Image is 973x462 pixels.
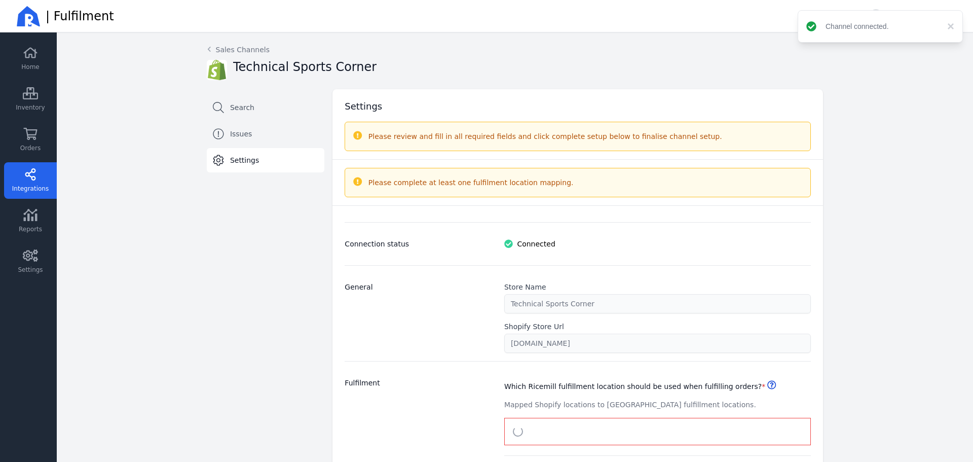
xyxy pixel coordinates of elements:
span: Inventory [16,103,45,112]
span: Orders [20,144,41,152]
input: e.g. My Shopify Store [505,295,810,313]
button: [PERSON_NAME] [865,5,961,27]
a: Search [207,95,324,120]
label: Store Name [504,282,546,292]
div: Channel connected. [826,21,942,31]
a: Sales Channels [207,45,270,55]
img: SHOPIFY [207,60,227,80]
h2: Technical Sports Corner [233,59,377,75]
span: Settings [230,155,259,165]
a: Helpdesk [765,380,778,393]
span: Issues [230,129,252,139]
img: Ricemill Logo [16,4,41,28]
span: Reports [19,225,42,233]
span: Connected [513,239,559,249]
h3: Connection status [345,239,492,249]
a: Settings [207,148,324,172]
p: Which Ricemill fulfillment location should be used when fulfilling orders? [504,380,778,392]
span: Home [21,63,39,71]
span: | Fulfilment [46,8,114,24]
span: Search [230,102,254,113]
label: Shopify Store Url [504,322,564,332]
a: Issues [207,122,324,146]
h3: General [345,282,492,292]
span: Mapped Shopify locations to [GEOGRAPHIC_DATA] fulfillment locations. [504,401,756,409]
div: Please review and fill in all required fields and click complete setup below to finalise channel ... [368,130,802,143]
input: e.g. https://my-shopify-store.myshopify.com [505,334,810,352]
h2: Settings [345,99,382,114]
div: Please complete at least one fulfilment location mapping. [368,176,802,189]
a: Helpdesk [825,9,839,23]
span: Settings [18,266,43,274]
button: close [942,20,954,32]
div: General [504,274,811,353]
h3: Fulfilment [345,378,492,388]
span: Integrations [12,185,49,193]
